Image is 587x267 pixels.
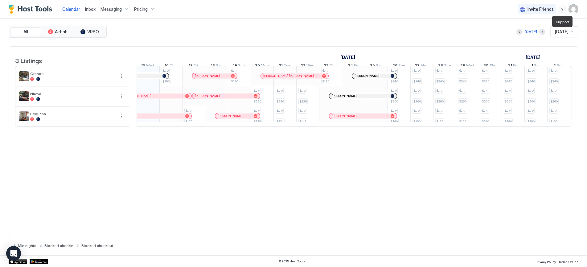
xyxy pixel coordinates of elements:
[527,6,554,12] span: Invite Friends
[162,79,170,83] span: $190
[413,99,421,103] span: $260
[195,94,220,98] span: [PERSON_NAME]
[505,119,512,123] span: $160
[118,73,125,80] button: More options
[513,63,517,69] span: Fri
[398,63,405,69] span: Sun
[441,109,442,113] span: 2
[118,113,125,120] div: menu
[339,53,357,62] a: October 1, 2025
[195,74,220,78] span: [PERSON_NAME]
[391,99,398,103] span: $260
[527,99,535,103] span: $260
[326,69,328,73] span: 2
[277,99,284,103] span: $220
[19,111,29,121] div: listing image
[85,6,96,12] span: Inbox
[9,5,55,14] div: Host Tools Logo
[532,89,534,93] span: 2
[553,63,556,69] span: 2
[482,62,498,71] a: October 30, 2025
[509,69,511,73] span: 2
[42,27,73,36] button: Airbnb
[524,53,542,62] a: November 1, 2025
[482,99,489,103] span: $260
[185,119,192,123] span: $120
[550,119,557,123] span: $160
[532,109,534,113] span: 2
[232,62,246,71] a: October 19, 2025
[466,63,474,69] span: Wed
[332,94,357,98] span: [PERSON_NAME]
[118,93,125,100] div: menu
[194,63,198,69] span: Fri
[261,63,269,69] span: Mon
[278,259,305,263] span: © 2025 Host Tools
[444,63,451,69] span: Tue
[235,69,237,73] span: 2
[141,63,145,69] span: 15
[486,69,488,73] span: 2
[284,63,290,69] span: Tue
[391,79,398,83] span: $240
[436,79,444,83] span: $240
[413,119,421,123] span: $160
[539,29,545,35] button: Next month
[9,26,107,38] div: tab-group
[253,62,270,71] a: October 20, 2025
[348,63,353,69] span: 24
[146,63,154,69] span: Wed
[30,111,115,116] span: Pequeña
[516,29,523,35] button: Previous month
[536,260,556,264] span: Privacy Policy
[436,99,444,103] span: $260
[505,99,512,103] span: $260
[190,109,191,113] span: 2
[534,63,540,69] span: Sat
[459,99,466,103] span: $260
[482,79,489,83] span: $240
[569,4,578,14] div: User profile
[101,6,122,12] span: Messaging
[418,109,420,113] span: 2
[74,27,105,36] button: VRBO
[279,63,283,69] span: 21
[530,62,541,71] a: November 1, 2025
[254,119,261,123] span: $128
[277,119,284,123] span: $134
[189,63,193,69] span: 17
[482,119,489,123] span: $160
[126,94,151,98] span: [PERSON_NAME]
[486,89,488,93] span: 2
[556,19,569,24] span: Support
[392,63,397,69] span: 26
[505,79,512,83] span: $240
[558,258,578,265] a: Terms Of Use
[508,63,512,69] span: 31
[463,109,465,113] span: 2
[233,63,237,69] span: 19
[15,56,42,65] span: 3 Listings
[395,89,397,93] span: 2
[507,62,519,71] a: October 31, 2025
[140,62,156,71] a: October 15, 2025
[55,29,68,35] span: Airbnb
[10,27,41,36] button: All
[413,62,430,71] a: October 27, 2025
[6,246,21,261] div: Open Intercom Messenger
[355,74,380,78] span: [PERSON_NAME]
[421,63,429,69] span: Mon
[9,259,27,264] a: App Store
[187,62,199,71] a: October 17, 2025
[376,63,382,69] span: Sat
[118,113,125,120] button: More options
[532,63,533,69] span: 1
[436,119,443,123] span: $160
[255,63,260,69] span: 20
[555,29,569,35] span: [DATE]
[19,71,29,81] div: listing image
[395,109,397,113] span: 2
[218,114,243,118] span: [PERSON_NAME]
[536,258,556,265] a: Privacy Policy
[18,243,36,248] span: Min nights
